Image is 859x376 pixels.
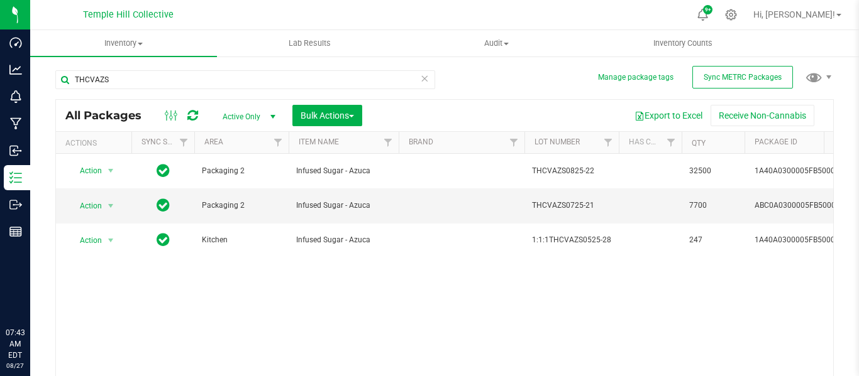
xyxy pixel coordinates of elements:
span: select [103,197,119,215]
span: Kitchen [202,234,281,246]
span: Infused Sugar - Azuca [296,234,391,246]
inline-svg: Inbound [9,144,22,157]
input: Search Package ID, Item Name, SKU, Lot or Part Number... [55,70,435,89]
a: Sync Status [141,137,190,146]
span: Inventory Counts [636,38,729,49]
inline-svg: Inventory [9,171,22,184]
a: Filter [174,132,194,153]
span: In Sync [157,162,170,180]
span: Action [69,197,103,215]
div: Manage settings [723,9,739,21]
inline-svg: Manufacturing [9,117,22,130]
span: In Sync [157,196,170,214]
a: Filter [268,132,289,153]
a: Audit [403,30,590,56]
a: Package ID [755,137,797,146]
p: 07:43 AM EDT [6,327,25,361]
p: 08/27 [6,361,25,370]
a: Inventory [30,30,217,56]
inline-svg: Monitoring [9,90,22,103]
inline-svg: Outbound [9,198,22,211]
span: Hi, [PERSON_NAME]! [753,9,835,19]
inline-svg: Dashboard [9,36,22,49]
a: Filter [661,132,682,153]
a: Brand [409,137,433,146]
button: Receive Non-Cannabis [711,105,814,126]
span: In Sync [157,231,170,249]
iframe: Resource center unread badge [37,274,52,289]
a: Area [204,137,223,146]
a: Filter [504,132,524,153]
span: Sync METRC Packages [704,73,782,82]
div: Actions [65,139,126,148]
span: 1:1:1THCVAZS0525-28 [532,234,611,246]
inline-svg: Reports [9,225,22,238]
span: select [103,232,119,249]
a: Item Name [299,137,339,146]
span: THCVAZS0725-21 [532,200,611,212]
span: Temple Hill Collective [83,9,174,20]
span: Clear [420,70,429,87]
a: Filter [598,132,619,153]
span: Packaging 2 [202,200,281,212]
button: Manage package tags [598,72,673,83]
button: Bulk Actions [292,105,362,126]
span: 32500 [689,165,737,177]
a: Qty [692,139,706,148]
span: Bulk Actions [301,110,354,121]
span: 247 [689,234,737,246]
span: Infused Sugar - Azuca [296,165,391,177]
a: Inventory Counts [590,30,777,56]
inline-svg: Analytics [9,63,22,76]
span: 9+ [705,8,711,13]
a: Lab Results [217,30,404,56]
span: Action [69,232,103,249]
a: Lot Number [535,137,580,146]
button: Sync METRC Packages [692,66,793,89]
th: Has COA [619,132,682,154]
span: Packaging 2 [202,165,281,177]
span: 7700 [689,200,737,212]
button: Export to Excel [626,105,711,126]
span: select [103,162,119,180]
span: Lab Results [272,38,348,49]
span: Audit [404,38,589,49]
span: THCVAZS0825-22 [532,165,611,177]
span: Infused Sugar - Azuca [296,200,391,212]
a: Filter [378,132,399,153]
iframe: Resource center [13,276,50,313]
span: Inventory [30,38,217,49]
span: Action [69,162,103,180]
span: All Packages [65,109,154,122]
